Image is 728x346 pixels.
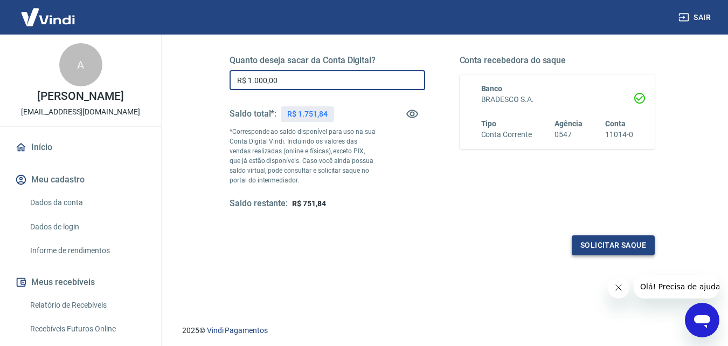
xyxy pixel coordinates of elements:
[676,8,715,28] button: Sair
[605,119,626,128] span: Conta
[608,277,629,298] iframe: Fechar mensagem
[230,55,425,66] h5: Quanto deseja sacar da Conta Digital?
[481,94,634,105] h6: BRADESCO S.A.
[634,275,719,298] iframe: Mensagem da empresa
[13,135,148,159] a: Início
[26,318,148,340] a: Recebíveis Futuros Online
[21,106,140,118] p: [EMAIL_ADDRESS][DOMAIN_NAME]
[481,119,497,128] span: Tipo
[460,55,655,66] h5: Conta recebedora do saque
[230,108,276,119] h5: Saldo total*:
[37,91,123,102] p: [PERSON_NAME]
[287,108,327,120] p: R$ 1.751,84
[6,8,91,16] span: Olá! Precisa de ajuda?
[685,303,719,337] iframe: Botão para abrir a janela de mensagens
[481,84,503,93] span: Banco
[182,325,702,336] p: 2025 ©
[230,127,376,185] p: *Corresponde ao saldo disponível para uso na sua Conta Digital Vindi. Incluindo os valores das ve...
[554,119,583,128] span: Agência
[605,129,633,140] h6: 11014-0
[554,129,583,140] h6: 0547
[26,192,148,214] a: Dados da conta
[26,294,148,316] a: Relatório de Recebíveis
[207,326,268,335] a: Vindi Pagamentos
[230,198,288,209] h5: Saldo restante:
[292,199,326,208] span: R$ 751,84
[572,235,655,255] button: Solicitar saque
[26,216,148,238] a: Dados de login
[26,240,148,262] a: Informe de rendimentos
[13,168,148,192] button: Meu cadastro
[481,129,532,140] h6: Conta Corrente
[13,1,83,33] img: Vindi
[13,270,148,294] button: Meus recebíveis
[59,43,102,86] div: A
